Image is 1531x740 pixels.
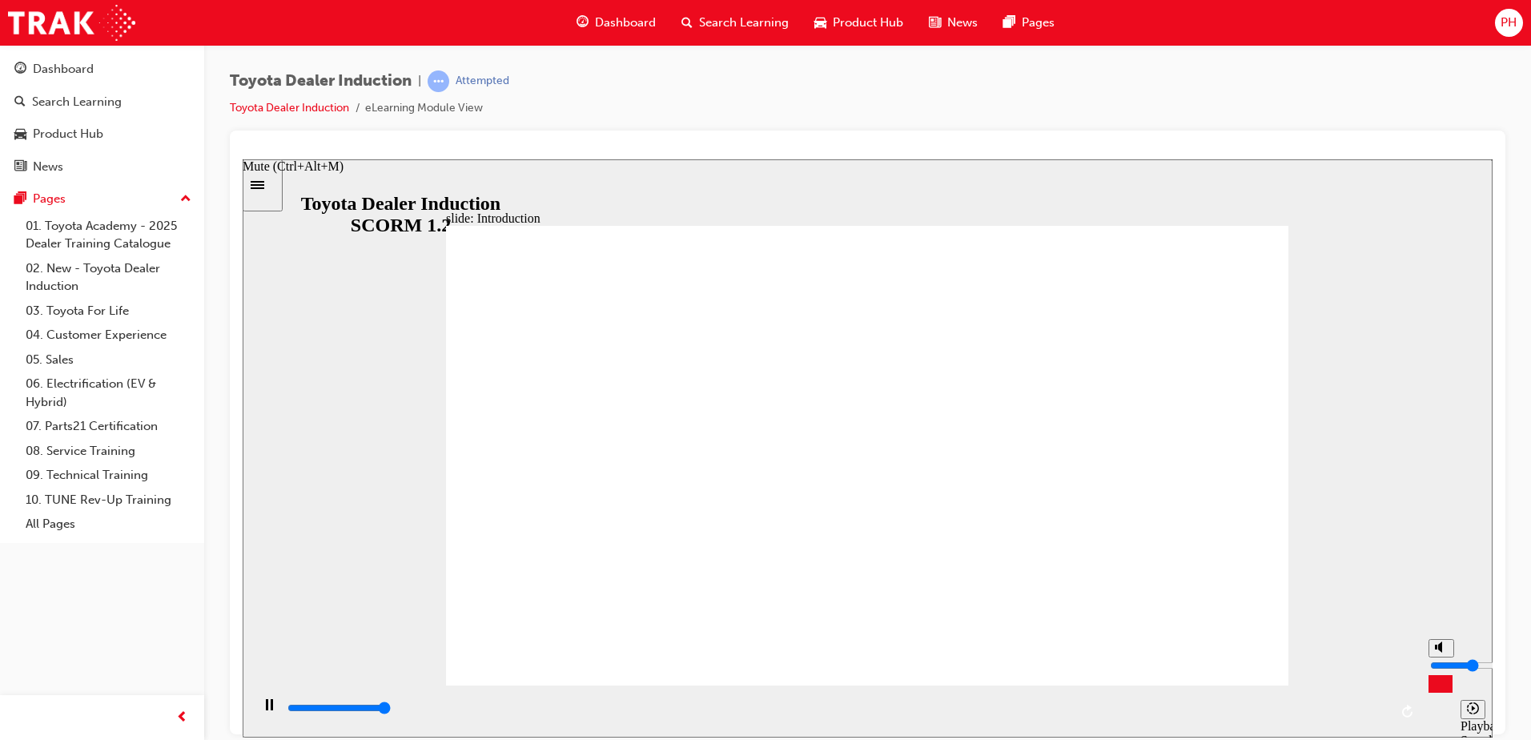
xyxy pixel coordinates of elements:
span: news-icon [929,13,941,33]
div: Search Learning [32,93,122,111]
input: slide progress [45,542,148,555]
a: Search Learning [6,87,198,117]
div: Attempted [456,74,509,89]
a: 03. Toyota For Life [19,299,198,324]
a: pages-iconPages [991,6,1067,39]
div: playback controls [8,526,1178,578]
button: Pause (Ctrl+Alt+P) [8,539,35,566]
span: Pages [1022,14,1055,32]
li: eLearning Module View [365,99,483,118]
a: 05. Sales [19,348,198,372]
button: Pages [6,184,198,214]
a: Dashboard [6,54,198,84]
div: News [33,158,63,176]
span: News [947,14,978,32]
a: guage-iconDashboard [564,6,669,39]
a: News [6,152,198,182]
span: pages-icon [14,192,26,207]
div: Playback Speed [1218,560,1242,589]
button: DashboardSearch LearningProduct HubNews [6,51,198,184]
span: pages-icon [1003,13,1015,33]
a: news-iconNews [916,6,991,39]
img: Trak [8,5,135,41]
span: car-icon [14,127,26,142]
a: All Pages [19,512,198,537]
a: 09. Technical Training [19,463,198,488]
span: learningRecordVerb_ATTEMPT-icon [428,70,449,92]
a: search-iconSearch Learning [669,6,802,39]
div: Product Hub [33,125,103,143]
a: 10. TUNE Rev-Up Training [19,488,198,513]
a: Toyota Dealer Induction [230,101,349,115]
span: Product Hub [833,14,903,32]
a: 01. Toyota Academy - 2025 Dealer Training Catalogue [19,214,198,256]
span: car-icon [814,13,826,33]
span: news-icon [14,160,26,175]
a: 04. Customer Experience [19,323,198,348]
a: 06. Electrification (EV & Hybrid) [19,372,198,414]
button: PH [1495,9,1523,37]
span: Toyota Dealer Induction [230,72,412,90]
span: guage-icon [577,13,589,33]
a: Product Hub [6,119,198,149]
span: | [418,72,421,90]
span: PH [1501,14,1517,32]
div: Dashboard [33,60,94,78]
a: 02. New - Toyota Dealer Induction [19,256,198,299]
button: Replay (Ctrl+Alt+R) [1154,541,1178,565]
span: search-icon [14,95,26,110]
span: search-icon [681,13,693,33]
a: 08. Service Training [19,439,198,464]
span: up-icon [180,189,191,210]
span: Search Learning [699,14,789,32]
a: 07. Parts21 Certification [19,414,198,439]
span: guage-icon [14,62,26,77]
a: car-iconProduct Hub [802,6,916,39]
span: Dashboard [595,14,656,32]
button: Playback speed [1218,541,1243,560]
span: prev-icon [176,708,188,728]
div: misc controls [1178,526,1242,578]
div: Pages [33,190,66,208]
